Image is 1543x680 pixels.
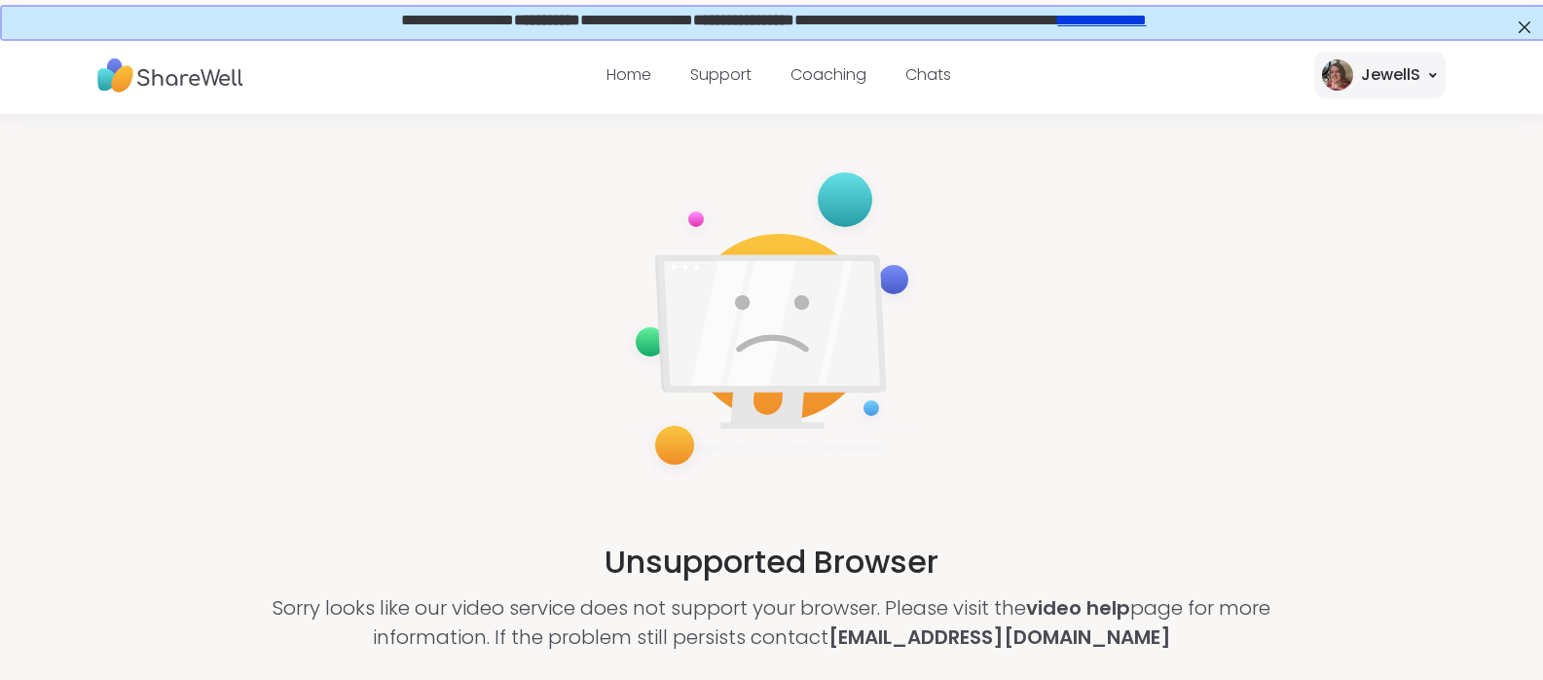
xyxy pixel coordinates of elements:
[1361,63,1420,87] div: JewellS
[605,539,938,586] h2: Unsupported Browser
[828,623,1171,651] a: [EMAIL_ADDRESS][DOMAIN_NAME]
[1322,59,1353,91] img: JewellS
[606,63,651,86] a: Home
[620,160,924,484] img: not-supported
[1026,594,1130,622] a: video help
[97,49,243,102] img: ShareWell Nav Logo
[690,63,752,86] a: Support
[790,63,866,86] a: Coaching
[905,63,951,86] a: Chats
[257,593,1286,652] p: Sorry looks like our video service does not support your browser. Please visit the page for more ...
